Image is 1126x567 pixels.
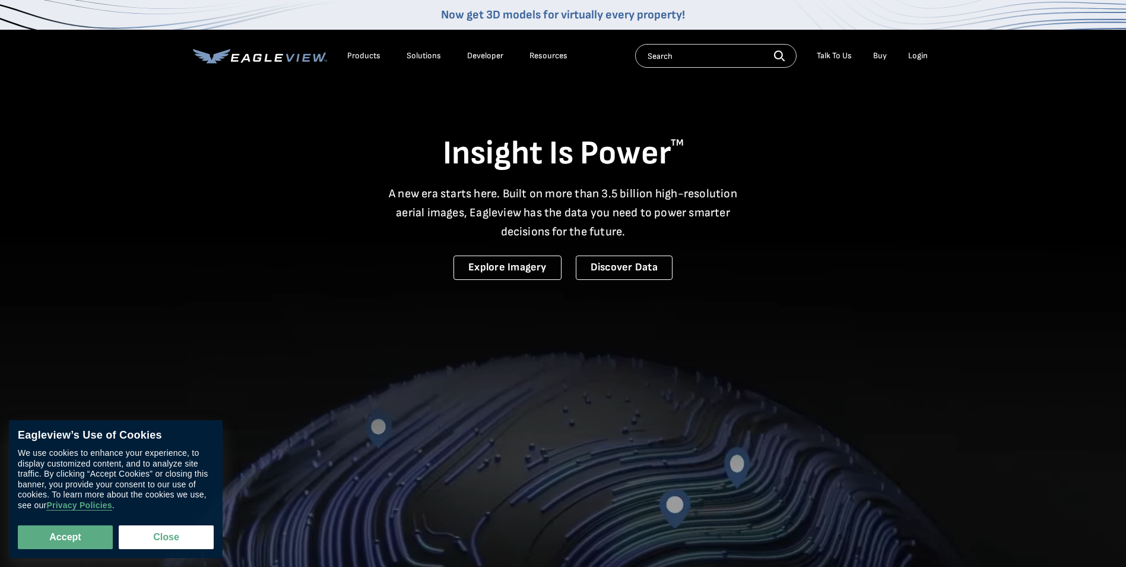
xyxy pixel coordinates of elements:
[453,256,562,280] a: Explore Imagery
[873,51,887,61] a: Buy
[671,137,684,149] sup: TM
[529,51,567,61] div: Resources
[635,44,797,68] input: Search
[382,184,745,241] p: A new era starts here. Built on more than 3.5 billion high-resolution aerial images, Eagleview ha...
[347,51,380,61] div: Products
[908,51,928,61] div: Login
[119,525,214,549] button: Close
[817,51,852,61] div: Talk To Us
[46,500,112,511] a: Privacy Policies
[193,133,934,175] h1: Insight Is Power
[467,51,503,61] a: Developer
[407,51,441,61] div: Solutions
[18,525,113,549] button: Accept
[18,429,214,442] div: Eagleview’s Use of Cookies
[441,8,685,22] a: Now get 3D models for virtually every property!
[576,256,673,280] a: Discover Data
[18,448,214,511] div: We use cookies to enhance your experience, to display customized content, and to analyze site tra...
